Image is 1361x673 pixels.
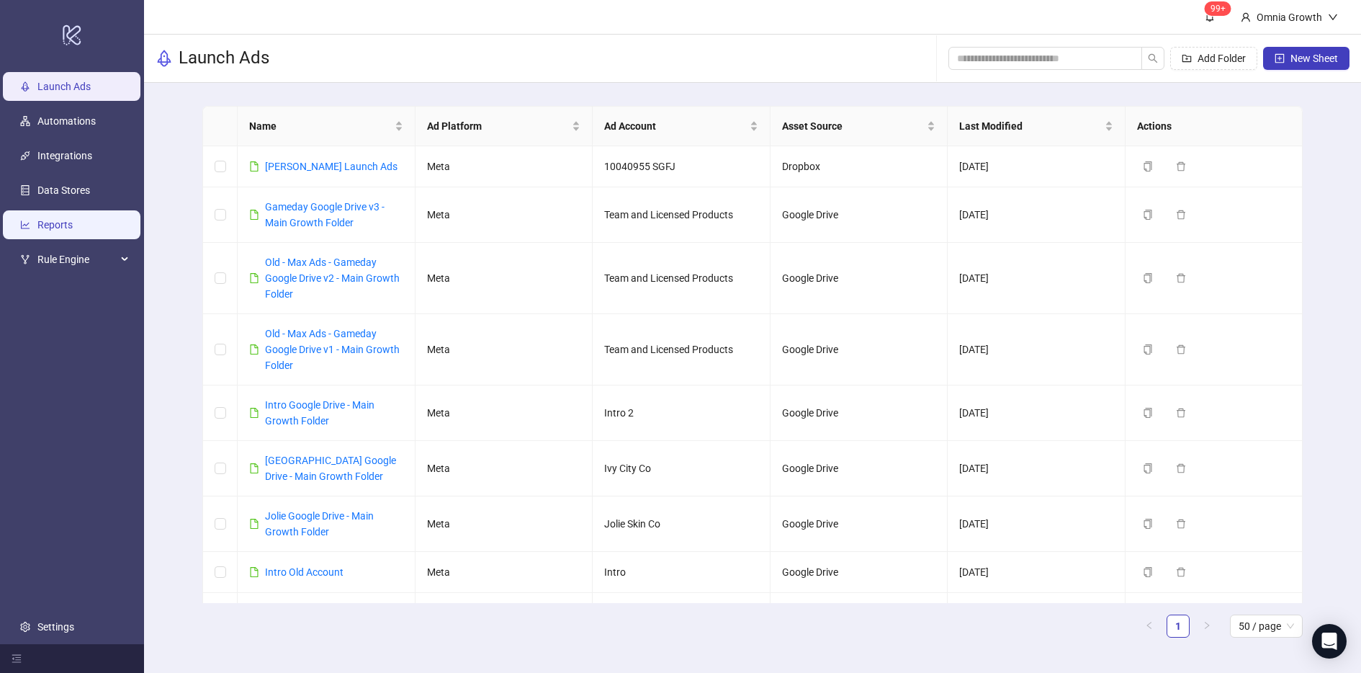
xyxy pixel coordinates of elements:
[238,107,416,146] th: Name
[1263,47,1349,70] button: New Sheet
[782,118,925,134] span: Asset Source
[948,441,1126,496] td: [DATE]
[771,593,948,634] td: Dropbox
[37,219,73,231] a: Reports
[771,385,948,441] td: Google Drive
[948,385,1126,441] td: [DATE]
[416,314,593,385] td: Meta
[1328,12,1338,22] span: down
[1239,615,1294,637] span: 50 / page
[37,150,92,161] a: Integrations
[1143,273,1153,283] span: copy
[948,187,1126,243] td: [DATE]
[1251,9,1328,25] div: Omnia Growth
[265,161,397,172] a: [PERSON_NAME] Launch Ads
[249,567,259,577] span: file
[37,115,96,127] a: Automations
[771,441,948,496] td: Google Drive
[1198,53,1246,64] span: Add Folder
[1203,621,1211,630] span: right
[1138,615,1161,638] button: left
[948,314,1126,385] td: [DATE]
[1143,344,1153,355] span: copy
[427,118,570,134] span: Ad Platform
[1205,1,1231,16] sup: 111
[1143,408,1153,418] span: copy
[249,161,259,171] span: file
[1143,161,1153,171] span: copy
[265,328,400,371] a: Old - Max Ads - Gameday Google Drive v1 - Main Growth Folder
[1312,624,1347,659] div: Open Intercom Messenger
[593,314,771,385] td: Team and Licensed Products
[948,107,1126,146] th: Last Modified
[1138,615,1161,638] li: Previous Page
[20,254,30,264] span: fork
[1290,53,1338,64] span: New Sheet
[593,496,771,552] td: Jolie Skin Co
[265,201,385,228] a: Gameday Google Drive v3 - Main Growth Folder
[1195,615,1218,638] button: right
[416,385,593,441] td: Meta
[1143,567,1153,577] span: copy
[1176,567,1186,577] span: delete
[593,146,771,187] td: 10040955 SGFJ
[416,441,593,496] td: Meta
[265,566,343,578] a: Intro Old Account
[1167,615,1189,637] a: 1
[156,50,173,67] span: rocket
[948,593,1126,634] td: [DATE]
[265,510,374,538] a: Jolie Google Drive - Main Growth Folder
[1176,210,1186,220] span: delete
[1167,615,1190,638] li: 1
[1176,463,1186,473] span: delete
[1230,615,1303,638] div: Page Size
[959,118,1102,134] span: Last Modified
[1143,463,1153,473] span: copy
[416,146,593,187] td: Meta
[771,243,948,314] td: Google Drive
[249,519,259,529] span: file
[265,257,400,300] a: Old - Max Ads - Gameday Google Drive v2 - Main Growth Folder
[1176,344,1186,355] span: delete
[948,496,1126,552] td: [DATE]
[593,187,771,243] td: Team and Licensed Products
[265,399,374,427] a: Intro Google Drive - Main Growth Folder
[1145,621,1154,630] span: left
[948,552,1126,593] td: [DATE]
[416,187,593,243] td: Meta
[593,385,771,441] td: Intro 2
[249,344,259,355] span: file
[1275,53,1285,63] span: plus-square
[1148,53,1158,63] span: search
[1195,615,1218,638] li: Next Page
[593,552,771,593] td: Intro
[249,210,259,220] span: file
[948,243,1126,314] td: [DATE]
[593,243,771,314] td: Team and Licensed Products
[179,47,269,70] h3: Launch Ads
[1176,161,1186,171] span: delete
[771,146,948,187] td: Dropbox
[604,118,747,134] span: Ad Account
[771,187,948,243] td: Google Drive
[1176,408,1186,418] span: delete
[12,654,22,664] span: menu-fold
[37,81,91,92] a: Launch Ads
[1182,53,1192,63] span: folder-add
[416,107,593,146] th: Ad Platform
[1176,519,1186,529] span: delete
[1143,519,1153,529] span: copy
[37,621,74,633] a: Settings
[593,593,771,634] td: Sold Out [GEOGRAPHIC_DATA]
[593,441,771,496] td: Ivy City Co
[249,463,259,473] span: file
[1205,12,1215,22] span: bell
[1170,47,1257,70] button: Add Folder
[1176,273,1186,283] span: delete
[593,107,771,146] th: Ad Account
[771,496,948,552] td: Google Drive
[265,455,396,482] a: [GEOGRAPHIC_DATA] Google Drive - Main Growth Folder
[1143,210,1153,220] span: copy
[416,243,593,314] td: Meta
[948,146,1126,187] td: [DATE]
